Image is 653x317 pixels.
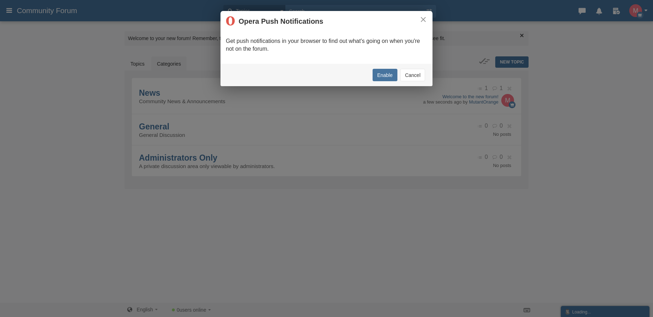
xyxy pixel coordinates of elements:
[261,17,323,25] span: Push Notifications
[373,69,397,81] button: Enable
[239,17,259,25] span: Opera
[226,37,427,54] p: Get push notifications in your browser to find out what's going on when you're not on the forum.
[419,16,427,23] button: ×
[400,69,425,81] button: Cancel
